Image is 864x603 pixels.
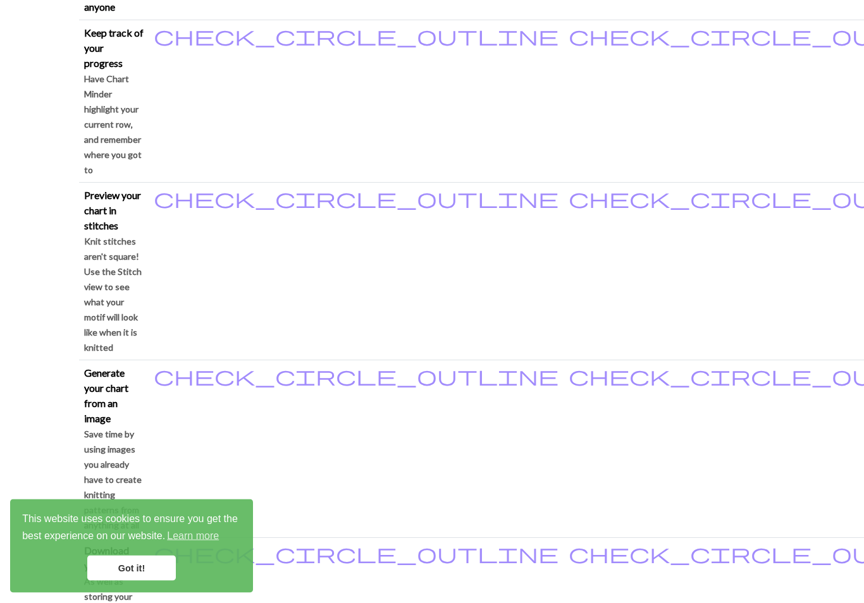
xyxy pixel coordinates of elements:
span: check_circle_outline [154,24,559,48]
i: Included [154,26,559,46]
span: This website uses cookies to ensure you get the best experience on our website. [22,511,241,545]
i: Included [154,188,559,209]
div: cookieconsent [10,499,253,593]
a: learn more about cookies [165,527,221,545]
small: Knit stitches aren't square! Use the Stitch view to see what your motif will look like when it is... [84,236,142,353]
i: Included [154,366,559,386]
small: Save time by using images you already have to create knitting patterns from anything at all [84,429,142,531]
a: dismiss cookie message [87,556,176,581]
span: check_circle_outline [154,364,559,388]
p: Preview your chart in stitches [84,188,144,234]
p: Generate your chart from an image [84,366,144,427]
span: check_circle_outline [154,542,559,566]
p: Keep track of your progress [84,26,144,71]
small: Have Chart Minder highlight your current row, and remember where you got to [84,74,142,176]
i: Included [154,544,559,564]
span: check_circle_outline [154,186,559,210]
